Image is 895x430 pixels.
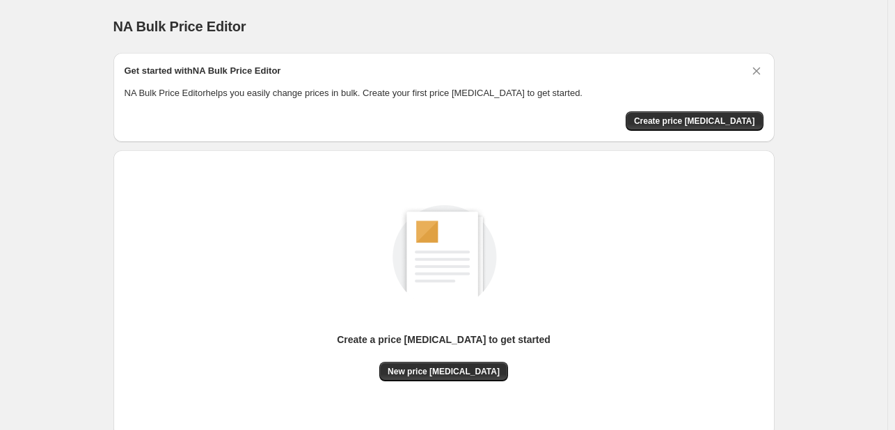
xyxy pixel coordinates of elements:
[750,64,763,78] button: Dismiss card
[626,111,763,131] button: Create price change job
[388,366,500,377] span: New price [MEDICAL_DATA]
[634,116,755,127] span: Create price [MEDICAL_DATA]
[379,362,508,381] button: New price [MEDICAL_DATA]
[125,86,763,100] p: NA Bulk Price Editor helps you easily change prices in bulk. Create your first price [MEDICAL_DAT...
[337,333,551,347] p: Create a price [MEDICAL_DATA] to get started
[113,19,246,34] span: NA Bulk Price Editor
[125,64,281,78] h2: Get started with NA Bulk Price Editor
